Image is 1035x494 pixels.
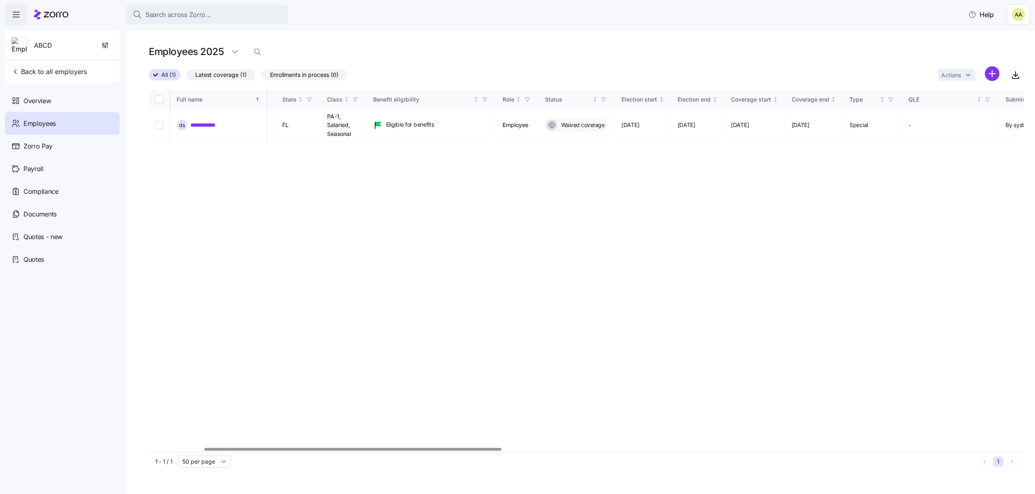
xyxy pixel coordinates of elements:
span: [DATE] [731,121,749,129]
div: Not sorted [515,97,521,102]
a: Quotes - new [5,225,120,248]
div: Benefit eligibility [373,95,472,104]
span: Special [849,121,868,129]
h1: Employees 2025 [149,45,224,58]
svg: add icon [985,66,999,81]
span: Eligible for benefits [386,121,434,129]
span: [DATE] [678,121,695,129]
div: Not sorted [830,97,836,102]
div: Not sorted [712,97,718,102]
div: State [282,95,296,104]
span: Enrollments in process (0) [270,70,338,80]
span: By system [1005,121,1032,129]
a: Documents [5,203,120,225]
span: ABCD [34,40,52,51]
span: Payroll [23,164,44,174]
th: ClassNot sorted [321,90,367,109]
a: Employees [5,112,120,135]
span: d s [179,123,185,128]
img: 69dbe272839496de7880a03cd36c60c1 [1012,8,1025,21]
div: Class [327,95,342,104]
th: Coverage startNot sorted [724,90,785,109]
div: Not sorted [976,97,982,102]
td: PA-1, Salaried, Seasonal [321,109,367,142]
td: FL [276,109,321,142]
a: Zorro Pay [5,135,120,157]
a: Quotes [5,248,120,271]
span: Waived coverage [559,121,605,129]
div: Election end [678,95,711,104]
span: 1 - 1 / 1 [155,458,172,466]
div: Coverage start [731,95,771,104]
div: Sorted ascending [255,97,260,102]
a: Payroll [5,157,120,180]
th: RoleNot sorted [496,90,539,109]
div: Not sorted [659,97,664,102]
div: Role [503,95,514,104]
th: Full nameSorted ascending [170,90,267,109]
span: Employees [23,119,56,129]
th: Benefit eligibilityNot sorted [367,90,496,109]
div: Type [849,95,878,104]
div: Not sorted [473,97,479,102]
th: Election endNot sorted [671,90,725,109]
span: Actions [941,72,961,78]
button: Help [962,6,1000,23]
span: Quotes [23,254,44,265]
th: Coverage endNot sorted [785,90,843,109]
span: Help [968,10,994,19]
th: StateNot sorted [276,90,321,109]
div: QLE [908,95,975,104]
div: Status [545,95,591,104]
td: - [902,109,999,142]
th: Election startNot sorted [615,90,671,109]
a: Compliance [5,180,120,203]
div: Election start [621,95,657,104]
th: TypeNot sorted [843,90,902,109]
input: Select all records [155,95,163,104]
button: Next page [1007,456,1017,467]
span: All (1) [161,70,176,80]
span: [DATE] [621,121,639,129]
div: Not sorted [344,97,349,102]
span: Quotes - new [23,232,63,242]
td: Employee [496,109,539,142]
div: Not sorted [592,97,598,102]
div: Coverage end [792,95,829,104]
span: Back to all employers [11,67,87,76]
button: Back to all employers [8,64,90,80]
div: Not sorted [879,97,885,102]
button: 1 [993,456,1003,467]
span: Compliance [23,187,59,197]
span: Search across Zorro... [146,10,211,20]
button: Search across Zorro... [126,5,288,24]
button: Actions [938,69,975,81]
div: Not sorted [298,97,303,102]
th: QLENot sorted [902,90,999,109]
div: Not sorted [773,97,778,102]
span: [DATE] [792,121,809,129]
div: Full name [177,95,253,104]
span: Latest coverage (1) [195,70,247,80]
th: StatusNot sorted [539,90,615,109]
img: Employer logo [12,38,27,54]
span: Overview [23,96,51,106]
button: Previous page [979,456,990,467]
a: Overview [5,89,120,112]
span: Zorro Pay [23,141,53,151]
input: Select record 1 [155,121,163,129]
span: Documents [23,209,57,219]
